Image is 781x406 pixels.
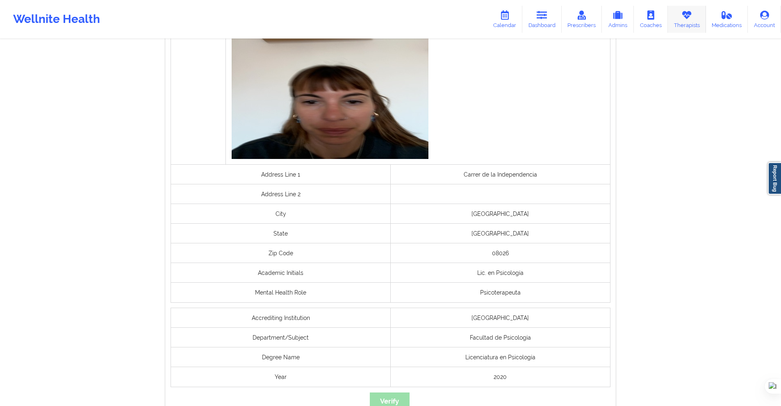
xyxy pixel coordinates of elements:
a: Account [748,6,781,33]
div: Mental Health Role [171,283,391,302]
a: Coaches [634,6,668,33]
a: Prescribers [562,6,602,33]
div: Psicoterapeuta [391,283,610,302]
div: Licenciatura en Psicología [391,347,610,367]
div: Zip Code [171,243,391,263]
div: [GEOGRAPHIC_DATA] [391,308,610,328]
div: Lic. en Psicología [391,263,610,283]
div: 2020 [391,367,610,387]
div: Facultad de Psicología [391,328,610,347]
div: Academic Initials [171,263,391,283]
div: 08026 [391,243,610,263]
div: Address Line 1 [171,165,391,184]
div: Carrer de la Independencia [391,165,610,184]
div: Address Line 2 [171,184,391,204]
a: Admins [602,6,634,33]
a: Medications [706,6,748,33]
a: Calendar [487,6,522,33]
div: [GEOGRAPHIC_DATA] [391,224,610,243]
a: Report Bug [768,162,781,195]
div: Year [171,367,391,387]
div: Department/Subject [171,328,391,347]
a: Therapists [668,6,706,33]
div: State [171,224,391,243]
a: Dashboard [522,6,562,33]
div: [GEOGRAPHIC_DATA] [391,204,610,224]
div: Degree Name [171,347,391,367]
div: City [171,204,391,224]
div: Accrediting Institution [171,308,391,328]
div: Selfie [171,6,226,165]
img: ef970f59-4ef7-4f03-b77b-d02084580d6c_MariaAgustina_Bournissen__selfie_1759308451761.jpg [232,11,428,159]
